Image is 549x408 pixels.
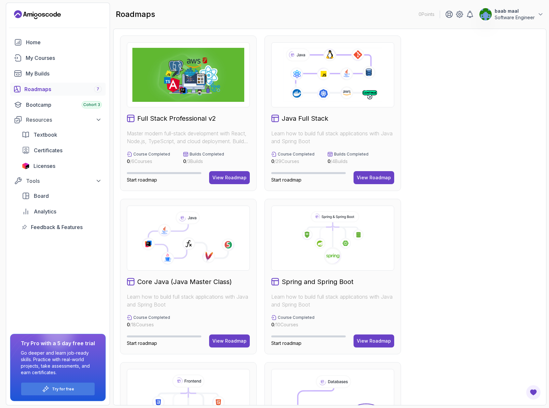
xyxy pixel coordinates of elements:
a: board [18,189,106,202]
a: Try for free [52,387,74,392]
iframe: chat widget [509,367,549,398]
span: Licenses [33,162,55,170]
img: jetbrains icon [22,163,30,169]
h2: Core Java (Java Master Class) [137,277,232,286]
button: View Roadmap [209,334,250,347]
p: / 18 Courses [127,321,170,328]
div: Home [26,38,102,46]
a: feedback [18,221,106,234]
p: Builds Completed [190,152,224,157]
h2: Spring and Spring Boot [282,277,354,286]
h2: Full Stack Professional v2 [137,114,216,123]
span: 0 [127,158,130,164]
p: 0 Points [419,11,435,18]
span: Certificates [34,146,62,154]
span: 7 [97,87,99,92]
div: My Courses [26,54,102,62]
p: Go deeper and learn job-ready skills. Practice with real-world projects, take assessments, and ea... [21,350,95,376]
div: Resources [26,116,102,124]
p: Software Engineer [495,14,535,21]
div: My Builds [26,70,102,77]
span: Start roadmap [127,340,157,346]
p: / 6 Courses [127,158,170,165]
span: Start roadmap [271,177,301,183]
div: View Roadmap [357,174,391,181]
a: analytics [18,205,106,218]
p: Course Completed [133,315,170,320]
div: Tools [26,177,102,185]
a: bootcamp [10,98,106,111]
span: Start roadmap [271,340,301,346]
p: Learn how to build full stack applications with Java and Spring Boot [271,293,394,308]
span: 0 [271,322,274,327]
div: View Roadmap [212,338,247,344]
div: Roadmaps [24,85,102,93]
a: roadmaps [10,83,106,96]
p: Learn how to build full stack applications with Java and Spring Boot [127,293,250,308]
span: 0 [183,158,186,164]
p: Builds Completed [334,152,368,157]
img: Full Stack Professional v2 [132,48,244,102]
span: 0 [328,158,330,164]
p: Master modern full-stack development with React, Node.js, TypeScript, and cloud deployment. Build... [127,129,250,145]
span: 0 [127,322,130,327]
a: courses [10,51,106,64]
p: Learn how to build full stack applications with Java and Spring Boot [271,129,394,145]
p: Course Completed [133,152,170,157]
button: View Roadmap [354,334,394,347]
a: textbook [18,128,106,141]
p: Course Completed [278,152,315,157]
button: user profile imagebaab maalSoftware Engineer [479,8,544,21]
div: Bootcamp [26,101,102,109]
p: / 29 Courses [271,158,315,165]
div: View Roadmap [212,174,247,181]
a: builds [10,67,106,80]
span: Start roadmap [127,177,157,183]
span: Feedback & Features [31,223,83,231]
a: certificates [18,144,106,157]
button: Try for free [21,382,95,396]
p: / 3 Builds [183,158,224,165]
h2: roadmaps [116,9,155,20]
p: baab maal [495,8,535,14]
button: Tools [10,175,106,187]
p: Course Completed [278,315,315,320]
p: / 4 Builds [328,158,368,165]
img: user profile image [479,8,492,20]
span: Analytics [34,208,56,215]
a: home [10,36,106,49]
h2: Java Full Stack [282,114,328,123]
button: View Roadmap [209,171,250,184]
span: Textbook [33,131,57,139]
button: View Roadmap [354,171,394,184]
button: Resources [10,114,106,126]
span: 0 [271,158,274,164]
a: licenses [18,159,106,172]
p: / 10 Courses [271,321,315,328]
span: Cohort 3 [83,102,100,107]
span: Board [34,192,49,200]
div: View Roadmap [357,338,391,344]
a: Landing page [14,9,61,20]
